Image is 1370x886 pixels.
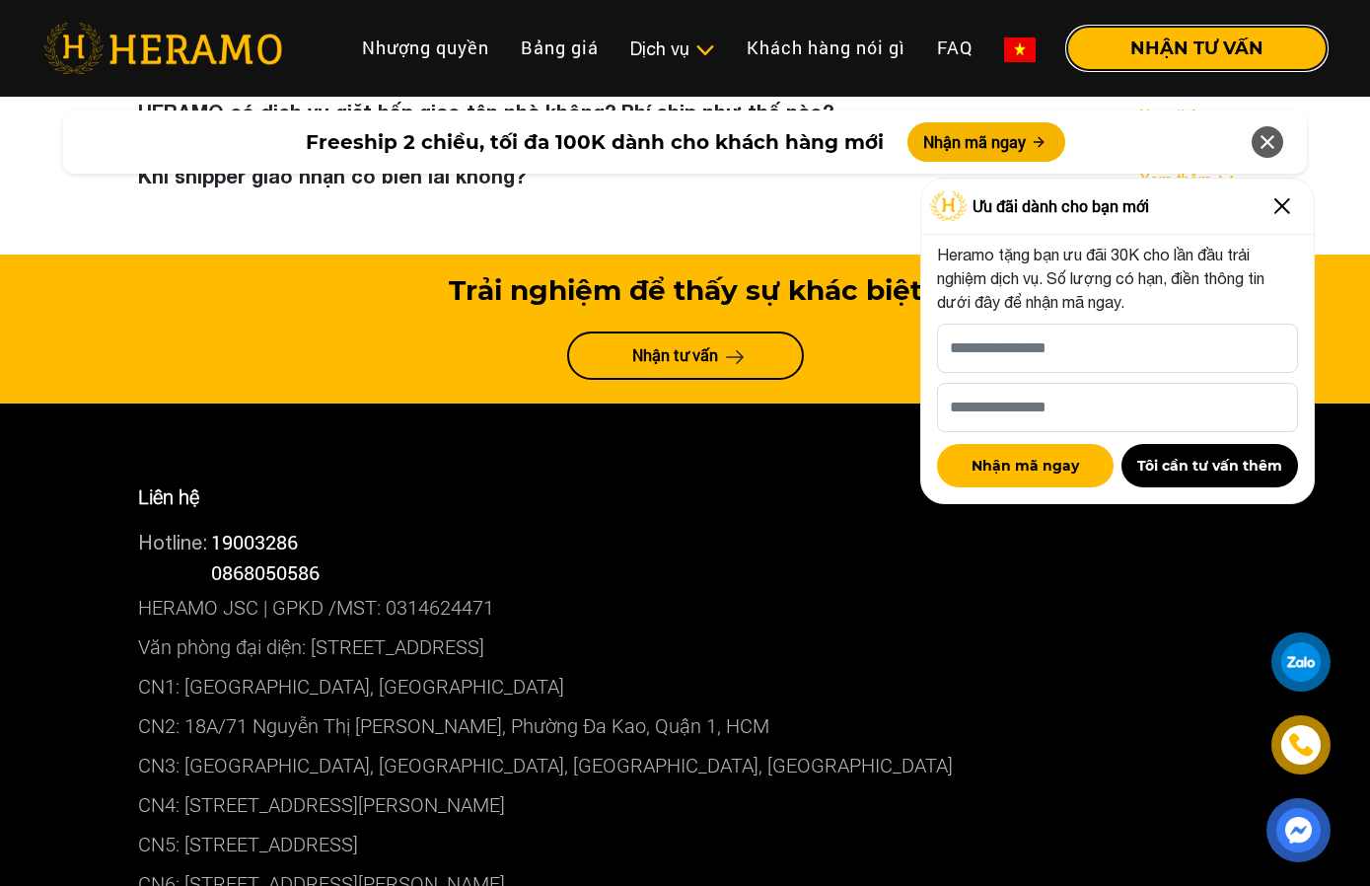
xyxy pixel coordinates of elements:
p: CN4: [STREET_ADDRESS][PERSON_NAME] [138,785,1233,825]
p: HERAMO JSC | GPKD /MST: 0314624471 [138,588,1233,628]
span: Hotline: [138,531,207,554]
a: Bảng giá [505,27,614,69]
img: arrow-next [726,349,745,364]
img: Logo [930,191,968,221]
a: phone-icon [1274,718,1328,772]
a: Nhận tư vấn [567,332,804,380]
span: Ưu đãi dành cho bạn mới [973,194,1149,218]
img: heramo-logo.png [43,23,282,74]
img: Close [1266,190,1298,222]
p: CN5: [STREET_ADDRESS] [138,825,1233,864]
p: CN2: 18A/71 Nguyễn Thị [PERSON_NAME], Phường Đa Kao, Quận 1, HCM [138,706,1233,746]
a: FAQ [921,27,988,69]
button: Tôi cần tư vấn thêm [1121,444,1298,487]
a: Khách hàng nói gì [731,27,921,69]
p: Văn phòng đại diện: [STREET_ADDRESS] [138,628,1233,667]
p: Liên hệ [138,482,1233,512]
span: 0868050586 [211,559,320,585]
button: Nhận mã ngay [907,122,1065,162]
h3: Trải nghiệm để thấy sự khác biệt [138,274,1233,308]
div: Dịch vụ [630,36,715,62]
img: vn-flag.png [1004,37,1036,62]
a: NHẬN TƯ VẤN [1051,39,1327,57]
span: Freeship 2 chiều, tối đa 100K dành cho khách hàng mới [306,127,884,157]
p: CN3: [GEOGRAPHIC_DATA], [GEOGRAPHIC_DATA], [GEOGRAPHIC_DATA], [GEOGRAPHIC_DATA] [138,746,1233,785]
img: subToggleIcon [694,40,715,60]
button: NHẬN TƯ VẤN [1067,27,1327,70]
a: 19003286 [211,529,298,554]
img: phone-icon [1290,734,1313,756]
button: Nhận mã ngay [937,444,1114,487]
p: CN1: [GEOGRAPHIC_DATA], [GEOGRAPHIC_DATA] [138,667,1233,706]
a: Nhượng quyền [346,27,505,69]
p: Heramo tặng bạn ưu đãi 30K cho lần đầu trải nghiệm dịch vụ. Số lượng có hạn, điền thông tin dưới ... [937,243,1298,314]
